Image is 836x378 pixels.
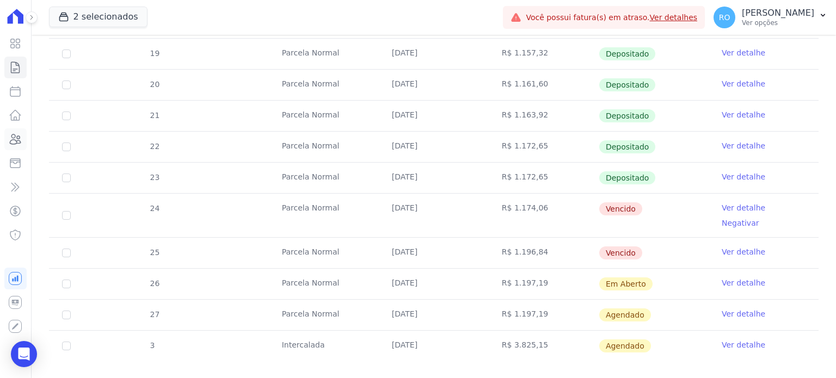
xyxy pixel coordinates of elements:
[489,39,599,69] td: R$ 1.157,32
[62,142,71,151] input: Só é possível selecionar pagamentos em aberto
[722,339,765,350] a: Ver detalhe
[379,238,489,268] td: [DATE]
[379,194,489,237] td: [DATE]
[379,331,489,361] td: [DATE]
[489,331,599,361] td: R$ 3.825,15
[269,39,379,69] td: Parcela Normal
[269,300,379,330] td: Parcela Normal
[599,109,656,122] span: Depositado
[62,342,71,350] input: default
[49,7,147,27] button: 2 selecionados
[722,140,765,151] a: Ver detalhe
[62,49,71,58] input: Só é possível selecionar pagamentos em aberto
[742,8,814,18] p: [PERSON_NAME]
[269,238,379,268] td: Parcela Normal
[269,101,379,131] td: Parcela Normal
[526,12,697,23] span: Você possui fatura(s) em atraso.
[489,300,599,330] td: R$ 1.197,19
[269,163,379,193] td: Parcela Normal
[379,269,489,299] td: [DATE]
[62,249,71,257] input: default
[149,142,160,151] span: 22
[599,140,656,153] span: Depositado
[489,194,599,237] td: R$ 1.174,06
[599,308,651,321] span: Agendado
[62,280,71,288] input: default
[599,277,653,290] span: Em Aberto
[379,70,489,100] td: [DATE]
[489,238,599,268] td: R$ 1.196,84
[62,173,71,182] input: Só é possível selecionar pagamentos em aberto
[722,109,765,120] a: Ver detalhe
[722,47,765,58] a: Ver detalhe
[149,49,160,58] span: 19
[379,132,489,162] td: [DATE]
[379,101,489,131] td: [DATE]
[722,246,765,257] a: Ver detalhe
[489,269,599,299] td: R$ 1.197,19
[489,70,599,100] td: R$ 1.161,60
[379,39,489,69] td: [DATE]
[379,163,489,193] td: [DATE]
[149,80,160,89] span: 20
[742,18,814,27] p: Ver opções
[722,277,765,288] a: Ver detalhe
[62,80,71,89] input: Só é possível selecionar pagamentos em aberto
[599,202,642,215] span: Vencido
[269,331,379,361] td: Intercalada
[379,300,489,330] td: [DATE]
[149,204,160,213] span: 24
[722,219,759,227] a: Negativar
[599,246,642,259] span: Vencido
[599,339,651,352] span: Agendado
[599,47,656,60] span: Depositado
[149,111,160,120] span: 21
[149,341,155,350] span: 3
[599,78,656,91] span: Depositado
[599,171,656,184] span: Depositado
[149,279,160,288] span: 26
[705,2,836,33] button: RO [PERSON_NAME] Ver opções
[722,202,765,213] a: Ver detalhe
[722,171,765,182] a: Ver detalhe
[489,163,599,193] td: R$ 1.172,65
[62,111,71,120] input: Só é possível selecionar pagamentos em aberto
[722,308,765,319] a: Ver detalhe
[719,14,730,21] span: RO
[489,101,599,131] td: R$ 1.163,92
[269,70,379,100] td: Parcela Normal
[149,310,160,319] span: 27
[269,194,379,237] td: Parcela Normal
[489,132,599,162] td: R$ 1.172,65
[269,132,379,162] td: Parcela Normal
[149,173,160,182] span: 23
[11,341,37,367] div: Open Intercom Messenger
[650,13,698,22] a: Ver detalhes
[62,211,71,220] input: default
[722,78,765,89] a: Ver detalhe
[149,248,160,257] span: 25
[62,311,71,319] input: default
[269,269,379,299] td: Parcela Normal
